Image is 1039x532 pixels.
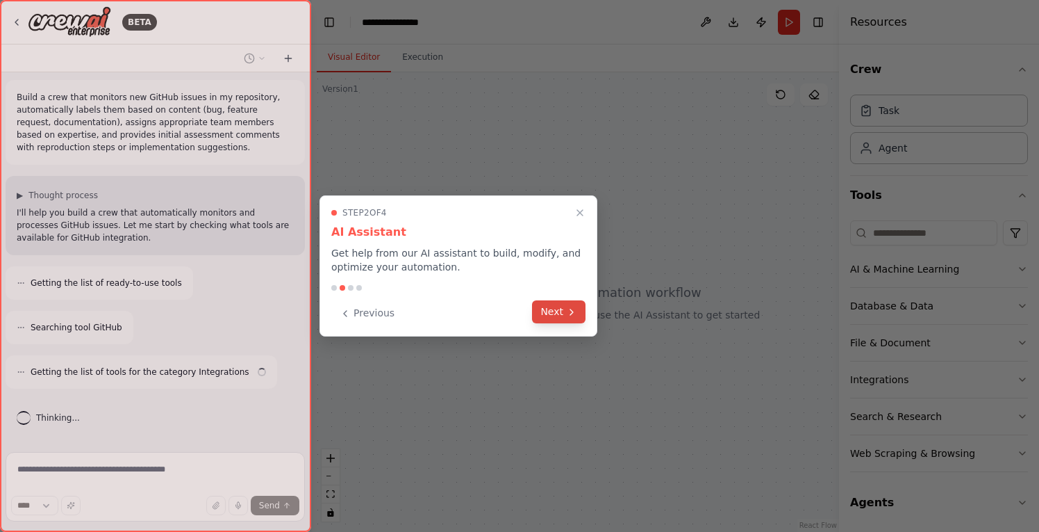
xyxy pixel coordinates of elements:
button: Close walkthrough [572,204,588,221]
span: Step 2 of 4 [342,207,387,218]
button: Previous [331,302,403,325]
button: Hide left sidebar [319,13,339,32]
p: Get help from our AI assistant to build, modify, and optimize your automation. [331,246,585,274]
button: Next [532,300,585,323]
h3: AI Assistant [331,224,585,241]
